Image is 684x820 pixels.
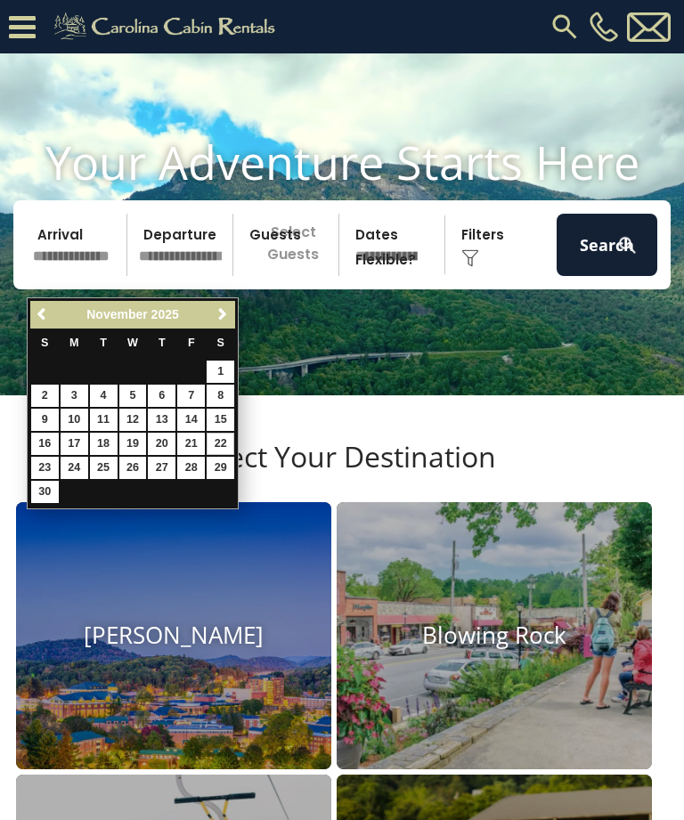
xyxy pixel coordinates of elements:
[32,304,54,326] a: Previous
[177,409,205,431] a: 14
[557,214,657,276] button: Search
[151,307,179,321] span: 2025
[461,249,479,267] img: filter--v1.png
[217,337,224,349] span: Saturday
[119,433,147,455] a: 19
[119,457,147,479] a: 26
[61,433,88,455] a: 17
[207,385,234,407] a: 8
[188,337,195,349] span: Friday
[207,409,234,431] a: 15
[69,337,79,349] span: Monday
[13,440,671,502] h3: Select Your Destination
[31,433,59,455] a: 16
[337,622,652,650] h4: Blowing Rock
[31,385,59,407] a: 2
[207,457,234,479] a: 29
[119,385,147,407] a: 5
[86,307,147,321] span: November
[159,337,166,349] span: Thursday
[36,307,50,321] span: Previous
[549,11,581,43] img: search-regular.svg
[31,409,59,431] a: 9
[41,337,48,349] span: Sunday
[127,337,138,349] span: Wednesday
[16,622,331,650] h4: [PERSON_NAME]
[148,457,175,479] a: 27
[239,214,338,276] p: Select Guests
[148,433,175,455] a: 20
[207,433,234,455] a: 22
[16,502,331,769] a: [PERSON_NAME]
[90,457,118,479] a: 25
[148,409,175,431] a: 13
[211,304,233,326] a: Next
[45,9,290,45] img: Khaki-logo.png
[585,12,623,42] a: [PHONE_NUMBER]
[13,134,671,190] h1: Your Adventure Starts Here
[31,481,59,503] a: 30
[90,385,118,407] a: 4
[216,307,230,321] span: Next
[100,337,107,349] span: Tuesday
[616,234,639,256] img: search-regular-white.png
[31,457,59,479] a: 23
[90,409,118,431] a: 11
[61,457,88,479] a: 24
[177,433,205,455] a: 21
[119,409,147,431] a: 12
[61,409,88,431] a: 10
[337,502,652,769] a: Blowing Rock
[148,385,175,407] a: 6
[177,385,205,407] a: 7
[177,457,205,479] a: 28
[61,385,88,407] a: 3
[207,361,234,383] a: 1
[90,433,118,455] a: 18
